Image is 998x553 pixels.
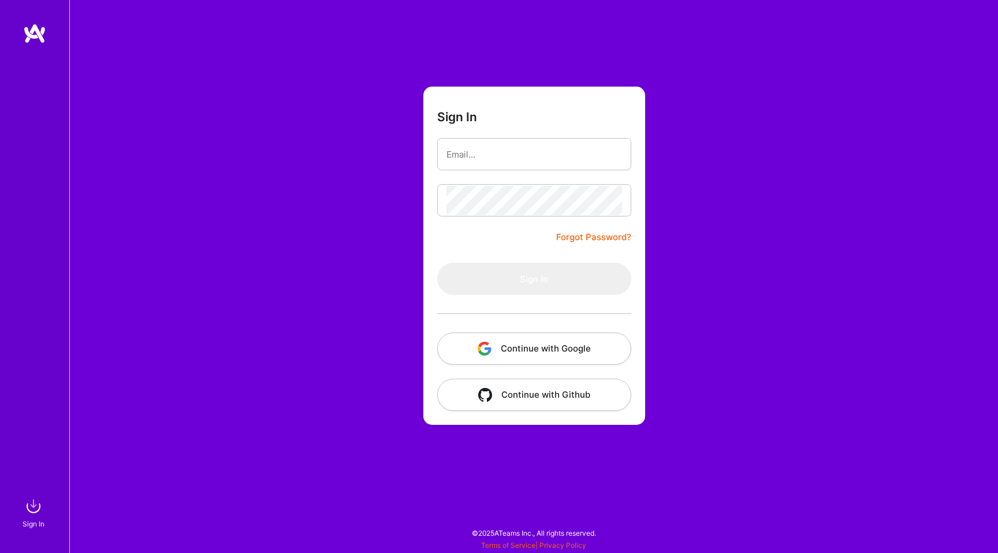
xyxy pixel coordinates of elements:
[24,495,45,530] a: sign inSign In
[69,518,998,547] div: © 2025 ATeams Inc., All rights reserved.
[22,495,45,518] img: sign in
[437,263,631,295] button: Sign In
[539,541,586,550] a: Privacy Policy
[23,518,44,530] div: Sign In
[437,379,631,411] button: Continue with Github
[478,342,491,356] img: icon
[437,110,477,124] h3: Sign In
[478,388,492,402] img: icon
[481,541,535,550] a: Terms of Service
[556,230,631,244] a: Forgot Password?
[446,140,622,169] input: Email...
[23,23,46,44] img: logo
[437,332,631,365] button: Continue with Google
[481,541,586,550] span: |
